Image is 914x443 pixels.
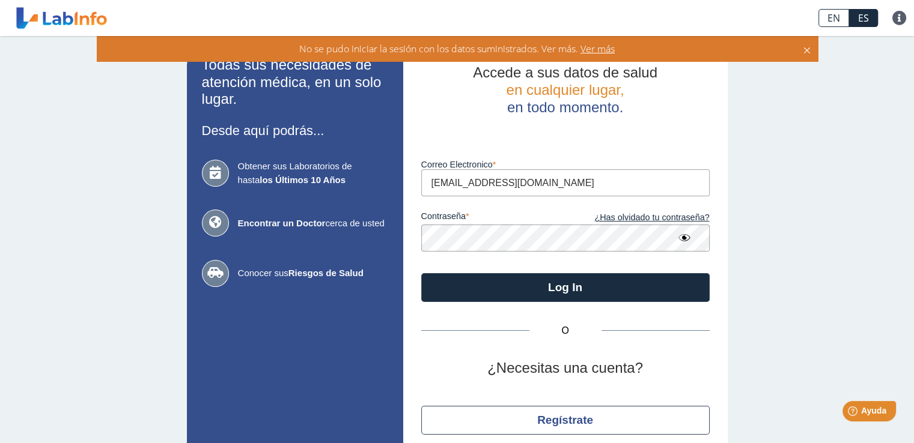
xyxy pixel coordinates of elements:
a: ES [849,9,878,27]
span: cerca de usted [238,217,388,231]
label: contraseña [421,211,565,225]
span: Accede a sus datos de salud [473,64,657,80]
span: No se pudo iniciar la sesión con los datos suministrados. Ver más. [299,42,578,55]
button: Log In [421,273,710,302]
span: Conocer sus [238,267,388,280]
span: Obtener sus Laboratorios de hasta [238,160,388,187]
a: ¿Has olvidado tu contraseña? [565,211,710,225]
a: EN [818,9,849,27]
span: en cualquier lugar, [506,82,624,98]
span: O [529,324,602,338]
h2: Todas sus necesidades de atención médica, en un solo lugar. [202,56,388,108]
b: Encontrar un Doctor [238,218,326,228]
b: Riesgos de Salud [288,268,364,278]
label: Correo Electronico [421,160,710,169]
b: los Últimos 10 Años [260,175,346,185]
h2: ¿Necesitas una cuenta? [421,360,710,377]
h3: Desde aquí podrás... [202,123,388,138]
iframe: Help widget launcher [807,396,901,430]
span: en todo momento. [507,99,623,115]
button: Regístrate [421,406,710,435]
span: Ver más [578,42,615,55]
